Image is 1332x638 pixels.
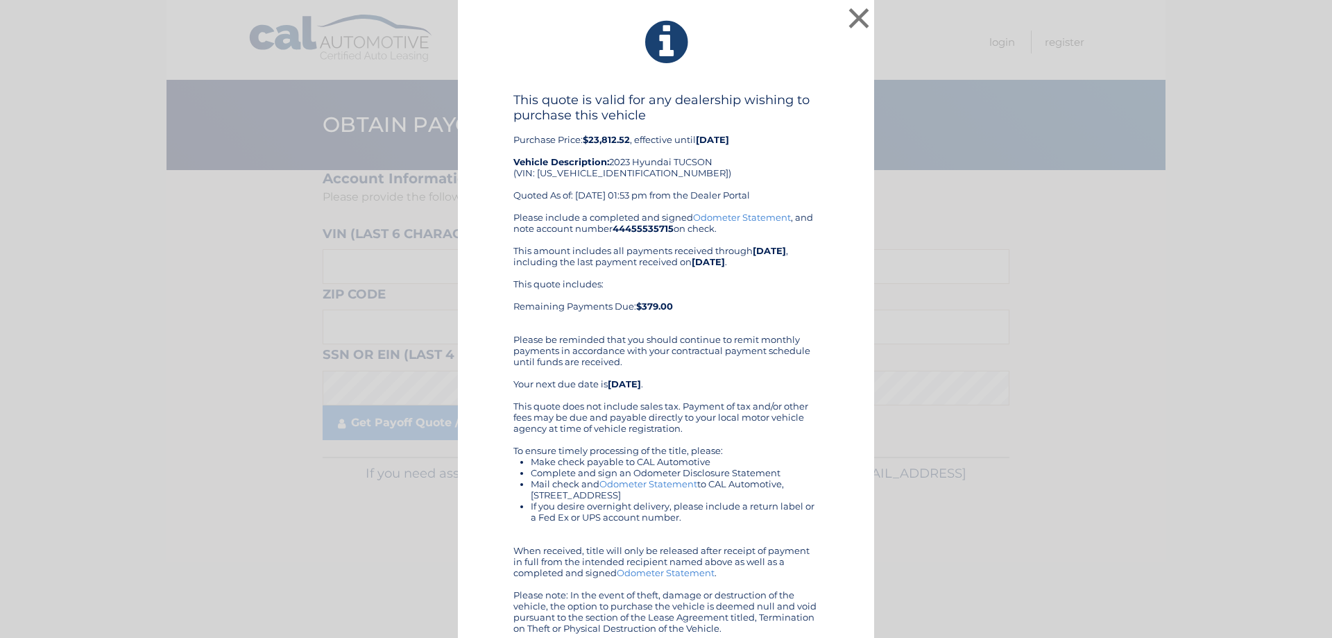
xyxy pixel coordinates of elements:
[599,478,697,489] a: Odometer Statement
[531,467,819,478] li: Complete and sign an Odometer Disclosure Statement
[513,92,819,123] h4: This quote is valid for any dealership wishing to purchase this vehicle
[531,456,819,467] li: Make check payable to CAL Automotive
[583,134,630,145] b: $23,812.52
[617,567,715,578] a: Odometer Statement
[696,134,729,145] b: [DATE]
[845,4,873,32] button: ×
[608,378,641,389] b: [DATE]
[531,478,819,501] li: Mail check and to CAL Automotive, [STREET_ADDRESS]
[636,301,673,312] b: $379.00
[531,501,819,523] li: If you desire overnight delivery, please include a return label or a Fed Ex or UPS account number.
[693,212,791,223] a: Odometer Statement
[513,278,819,323] div: This quote includes: Remaining Payments Due:
[513,156,609,167] strong: Vehicle Description:
[513,92,819,212] div: Purchase Price: , effective until 2023 Hyundai TUCSON (VIN: [US_VEHICLE_IDENTIFICATION_NUMBER]) Q...
[692,256,725,267] b: [DATE]
[513,212,819,634] div: Please include a completed and signed , and note account number on check. This amount includes al...
[613,223,674,234] b: 44455535715
[753,245,786,256] b: [DATE]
